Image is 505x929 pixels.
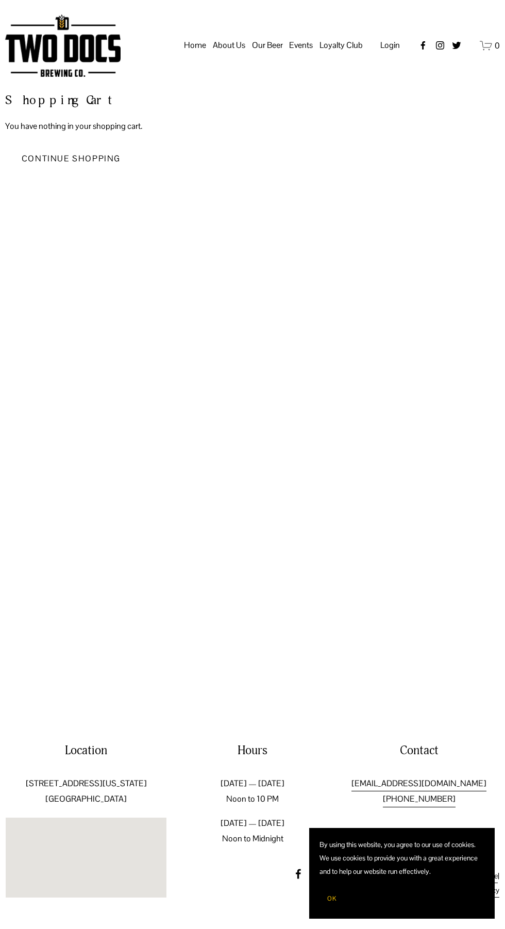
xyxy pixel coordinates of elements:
span: About Us [213,38,245,53]
a: Facebook [418,40,428,51]
h4: Location [6,743,166,759]
a: Continue Shopping [5,143,137,174]
p: You have nothing in your shopping cart. [5,121,500,132]
p: [DATE] — [DATE] Noon to 10 PM [172,776,333,807]
h4: Hours [172,743,333,759]
a: folder dropdown [289,37,313,55]
a: Facebook [293,869,304,879]
span: Events [289,38,313,53]
p: [STREET_ADDRESS][US_STATE] [GEOGRAPHIC_DATA] [6,776,166,807]
a: instagram-unauth [435,40,445,51]
section: Cookie banner [309,828,495,919]
div: Two Docs Brewing Co. 502 Texas Avenue Lubbock, TX, 79401, United States [76,837,109,878]
a: [EMAIL_ADDRESS][DOMAIN_NAME] [351,776,486,791]
span: Our Beer [252,38,283,53]
a: folder dropdown [319,37,363,55]
span: OK [327,894,336,903]
a: twitter-unauth [451,40,462,51]
a: 0 [480,39,500,52]
p: By using this website, you agree to our use of cookies. We use cookies to provide you with a grea... [319,838,484,878]
button: OK [319,889,344,908]
img: Two Docs Brewing Co. [5,14,121,77]
a: [PHONE_NUMBER] [383,791,456,807]
span: Loyalty Club [319,38,363,53]
h2: Shopping Cart [5,94,500,107]
p: [DATE] — [DATE] Noon to Midnight [172,816,333,847]
a: folder dropdown [252,37,283,55]
a: folder dropdown [213,37,245,55]
a: Login [380,38,400,53]
a: Home [184,37,206,55]
span: Login [380,40,400,51]
h4: Contact [339,743,499,759]
span: 0 [495,40,500,51]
